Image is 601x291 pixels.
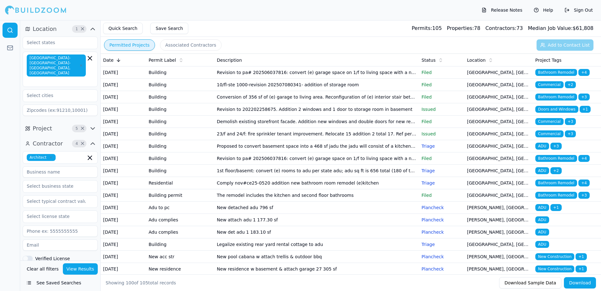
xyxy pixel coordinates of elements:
[101,103,146,116] td: [DATE]
[23,211,90,222] input: Select license state
[465,226,533,238] td: [PERSON_NAME], [GEOGRAPHIC_DATA]
[465,202,533,214] td: [PERSON_NAME], [GEOGRAPHIC_DATA]
[103,57,113,63] span: Date
[101,238,146,251] td: [DATE]
[578,192,590,199] span: + 3
[101,128,146,140] td: [DATE]
[101,263,146,275] td: [DATE]
[422,57,436,63] span: Status
[465,251,533,263] td: [PERSON_NAME], [GEOGRAPHIC_DATA]
[74,140,80,147] span: 4
[576,265,587,272] span: + 1
[535,204,549,211] span: ADU
[535,106,578,113] span: Doors and Windows
[422,131,462,137] p: Issued
[214,128,419,140] td: 23/f and 24/f: fire sprinkler tenant improvement. Relocate 15 addition 2 total 17. Ref permits 20...
[422,168,462,174] p: Triage
[422,94,462,100] p: Filed
[101,214,146,226] td: [DATE]
[465,165,533,177] td: [GEOGRAPHIC_DATA], [GEOGRAPHIC_DATA]
[101,79,146,91] td: [DATE]
[214,103,419,116] td: Revision to 202202258675. Addition 2 windows and 1 door to storage room in basement
[23,166,98,178] input: Business name
[23,196,90,207] input: Select typical contract value
[465,128,533,140] td: [GEOGRAPHIC_DATA], [GEOGRAPHIC_DATA]
[149,57,176,63] span: Permit Label
[33,25,57,33] span: Location
[217,57,242,63] span: Description
[412,25,432,31] span: Permits:
[576,253,587,260] span: + 1
[578,69,590,76] span: + 4
[146,189,214,202] td: Building permit
[465,214,533,226] td: [PERSON_NAME], [GEOGRAPHIC_DATA]
[465,66,533,79] td: [GEOGRAPHIC_DATA], [GEOGRAPHIC_DATA]
[578,180,590,186] span: + 4
[63,263,98,275] button: View Results
[535,216,549,223] span: ADU
[25,263,60,275] button: Clear all filters
[146,116,214,128] td: Building
[550,204,562,211] span: + 1
[465,91,533,103] td: [GEOGRAPHIC_DATA], [GEOGRAPHIC_DATA]
[146,140,214,152] td: Building
[101,251,146,263] td: [DATE]
[214,177,419,189] td: Comply nov#ce25-0520 addition new bathroom room remodel (e)kitchen
[23,90,90,101] input: Select cities
[146,238,214,251] td: Building
[103,23,143,34] button: Quick Search
[422,241,462,248] p: Triage
[422,118,462,125] p: Filed
[465,177,533,189] td: [GEOGRAPHIC_DATA], [GEOGRAPHIC_DATA]
[23,239,98,251] input: Email
[550,143,562,150] span: + 3
[465,79,533,91] td: [GEOGRAPHIC_DATA], [GEOGRAPHIC_DATA]
[80,127,85,130] span: Clear Project filters
[465,103,533,116] td: [GEOGRAPHIC_DATA], [GEOGRAPHIC_DATA]
[146,103,214,116] td: Building
[214,214,419,226] td: New attach adu 1 177.30 sf
[23,105,98,116] input: Zipcodes (ex:91210,10001)
[214,202,419,214] td: New detached adu 796 sf
[214,238,419,251] td: Legalize existing rear yard rental cottage to adu
[447,25,474,31] span: Properties:
[467,57,486,63] span: Location
[535,94,577,100] span: Bathroom Remodel
[146,263,214,275] td: New residence
[535,130,564,137] span: Commercial
[214,263,419,275] td: New residence w basement & attach garage 27 305 sf
[535,155,577,162] span: Bathroom Remodel
[564,277,596,288] button: Download
[214,79,419,91] td: 10/fl-ste 1000-revision 202507080341- addition of storage room
[101,152,146,165] td: [DATE]
[561,5,596,15] button: Sign Out
[422,143,462,149] p: Triage
[531,5,556,15] button: Help
[422,254,462,260] p: Plancheck
[146,66,214,79] td: Building
[101,189,146,202] td: [DATE]
[146,177,214,189] td: Residential
[101,140,146,152] td: [DATE]
[535,241,549,248] span: ADU
[412,25,442,32] div: 105
[101,116,146,128] td: [DATE]
[465,238,533,251] td: [GEOGRAPHIC_DATA], [GEOGRAPHIC_DATA]
[465,140,533,152] td: [GEOGRAPHIC_DATA], [GEOGRAPHIC_DATA]
[565,130,576,137] span: + 3
[535,192,577,199] span: Bathroom Remodel
[74,125,80,132] span: 5
[23,180,90,192] input: Select business state
[422,229,462,235] p: Plancheck
[422,69,462,76] p: Filed
[160,39,222,51] button: Associated Contractors
[27,54,86,77] span: [GEOGRAPHIC_DATA]-[GEOGRAPHIC_DATA]-[GEOGRAPHIC_DATA], [GEOGRAPHIC_DATA]
[214,165,419,177] td: 1st floor/basemt: convert (e) rooms to adu per state adu; adu sq ft is 656 total (180 of that is ...
[578,94,590,100] span: + 3
[101,177,146,189] td: [DATE]
[33,139,63,148] span: Contractor
[535,253,574,260] span: New Construction
[214,152,419,165] td: Revision to pa# 202506037816: convert (e) garage space on 1/f to living space with a new laundry ...
[80,142,85,145] span: Clear Contractor filters
[550,167,562,174] span: + 2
